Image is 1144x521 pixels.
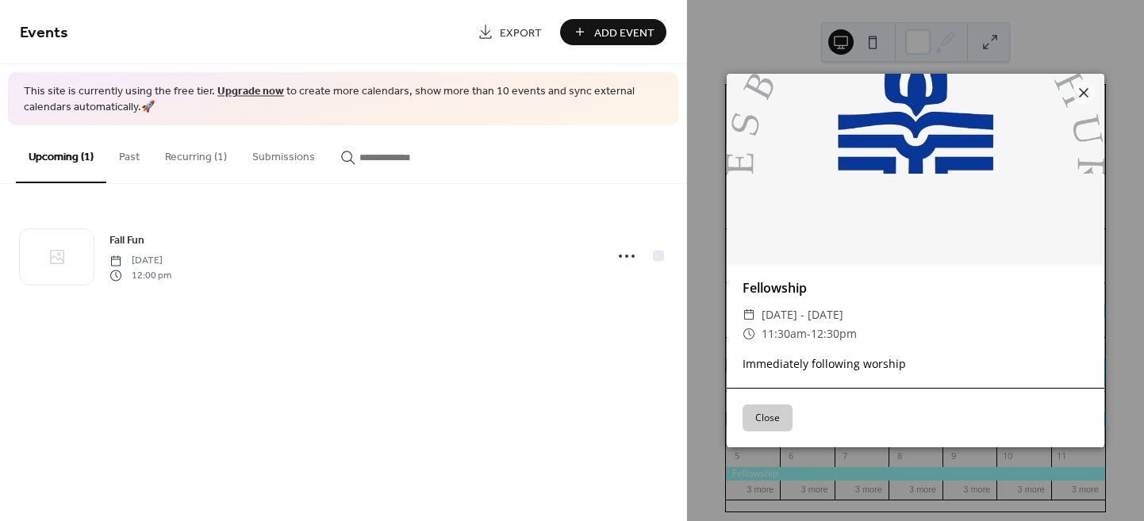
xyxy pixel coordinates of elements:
div: ​ [743,305,755,324]
div: ​ [743,324,755,343]
button: Submissions [240,125,328,182]
span: - [807,326,811,341]
a: Fall Fun [109,231,144,249]
span: Export [500,25,542,41]
span: 12:00 pm [109,268,171,282]
a: Upgrade now [217,81,284,102]
span: Events [20,17,68,48]
a: Export [466,19,554,45]
span: Add Event [594,25,655,41]
button: Recurring (1) [152,125,240,182]
button: Past [106,125,152,182]
span: [DATE] [109,254,171,268]
div: Fellowship [727,278,1104,297]
span: Fall Fun [109,232,144,249]
span: 12:30pm [811,326,857,341]
div: Immediately following worship [727,355,1104,372]
span: 11:30am [762,326,807,341]
button: Upcoming (1) [16,125,106,183]
button: Close [743,404,793,431]
span: This site is currently using the free tier. to create more calendars, show more than 10 events an... [24,84,662,115]
button: Add Event [560,19,666,45]
span: [DATE] - [DATE] [762,305,843,324]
